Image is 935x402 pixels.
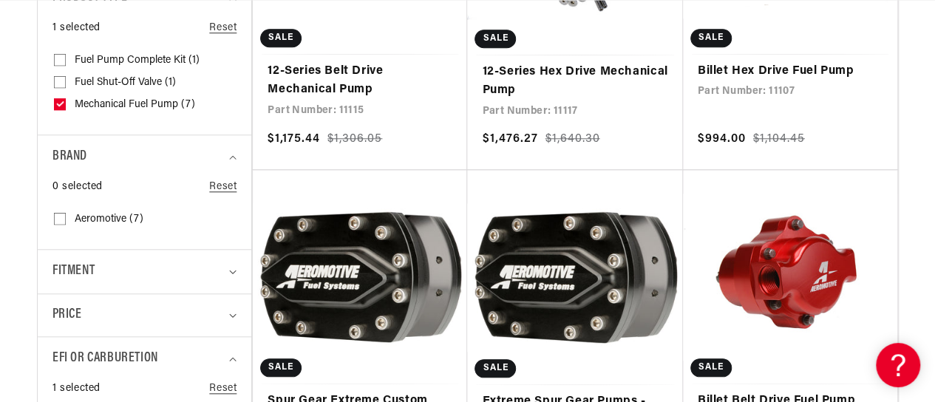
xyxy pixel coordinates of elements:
[209,381,237,397] a: Reset
[209,20,237,36] a: Reset
[52,261,95,282] span: Fitment
[52,135,237,179] summary: Brand (0 selected)
[75,98,195,112] span: Mechanical Fuel Pump (7)
[209,179,237,195] a: Reset
[482,63,667,100] a: 12-Series Hex Drive Mechanical Pump
[52,337,237,381] summary: EFI or Carburetion (1 selected)
[52,381,101,397] span: 1 selected
[52,250,237,293] summary: Fitment (0 selected)
[698,62,883,81] a: Billet Hex Drive Fuel Pump
[75,76,176,89] span: Fuel Shut-Off Valve (1)
[75,213,143,226] span: Aeromotive (7)
[52,348,158,369] span: EFI or Carburetion
[52,20,101,36] span: 1 selected
[52,305,81,325] span: Price
[75,54,200,67] span: Fuel Pump Complete Kit (1)
[52,146,87,168] span: Brand
[52,294,237,336] summary: Price
[268,62,452,100] a: 12-Series Belt Drive Mechanical Pump
[52,179,103,195] span: 0 selected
